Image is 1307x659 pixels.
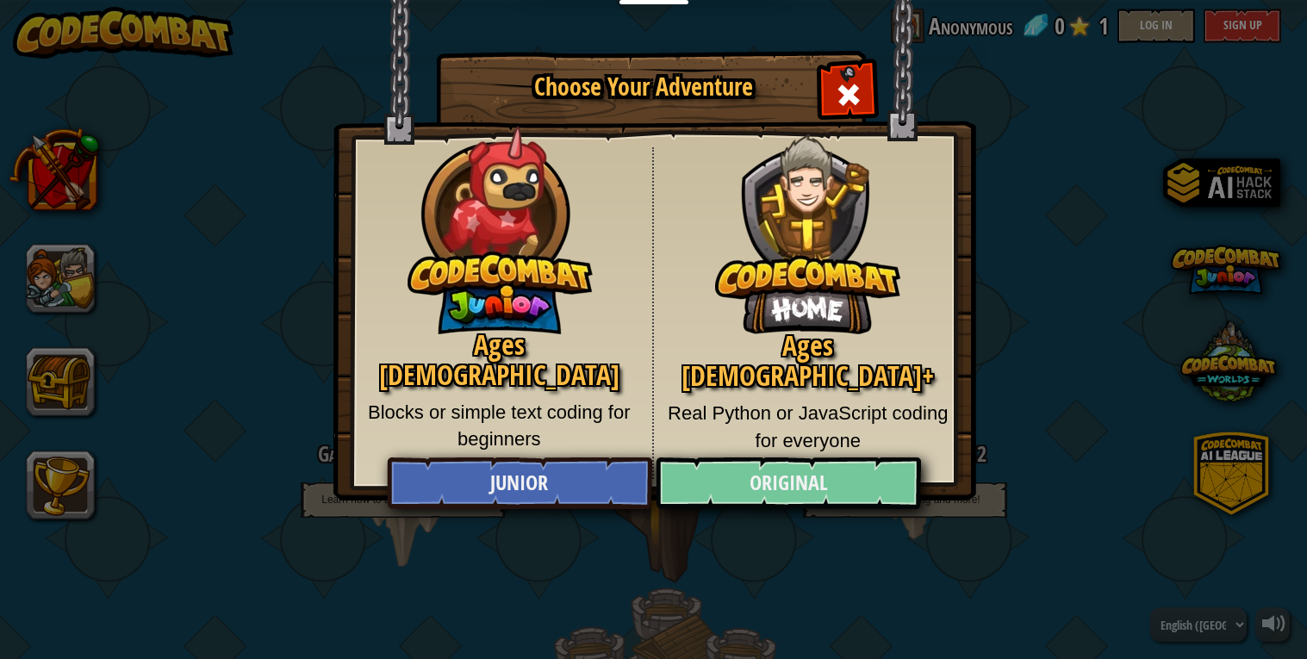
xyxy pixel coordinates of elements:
p: Blocks or simple text coding for beginners [359,399,640,453]
a: Junior [387,457,652,509]
img: CodeCombat Junior hero character [408,115,593,334]
img: CodeCombat Original hero character [715,108,900,334]
p: Real Python or JavaScript coding for everyone [667,400,949,454]
a: Original [656,457,921,509]
h2: Ages [DEMOGRAPHIC_DATA]+ [667,331,949,391]
h2: Ages [DEMOGRAPHIC_DATA] [359,330,640,390]
div: Close modal [821,65,875,120]
h1: Choose Your Adventure [467,74,820,101]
